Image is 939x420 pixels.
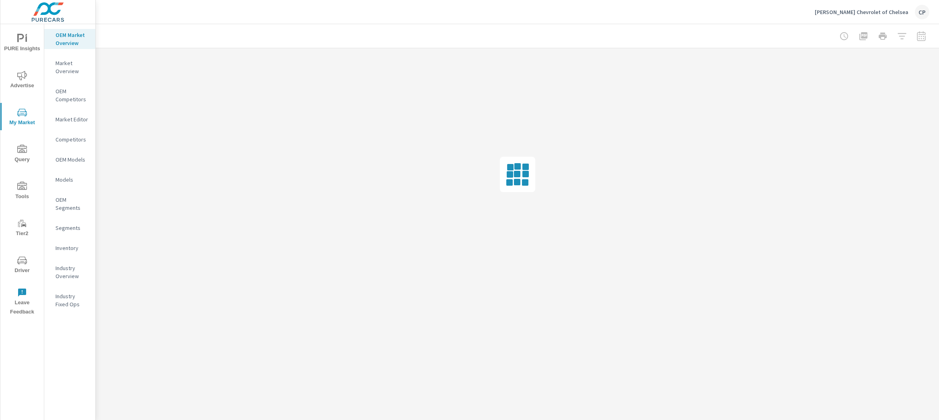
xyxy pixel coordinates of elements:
div: Industry Overview [44,262,95,282]
span: Tier2 [3,219,41,238]
div: Market Editor [44,113,95,125]
div: Segments [44,222,95,234]
span: PURE Insights [3,34,41,53]
div: Competitors [44,133,95,145]
p: Market Overview [55,59,89,75]
div: OEM Market Overview [44,29,95,49]
span: Leave Feedback [3,288,41,317]
p: OEM Market Overview [55,31,89,47]
p: Industry Fixed Ops [55,292,89,308]
div: Industry Fixed Ops [44,290,95,310]
p: Models [55,176,89,184]
div: nav menu [0,24,44,320]
p: Industry Overview [55,264,89,280]
span: Driver [3,256,41,275]
p: Market Editor [55,115,89,123]
p: OEM Models [55,156,89,164]
div: Market Overview [44,57,95,77]
span: Query [3,145,41,164]
div: OEM Segments [44,194,95,214]
div: OEM Models [44,154,95,166]
div: Models [44,174,95,186]
div: Inventory [44,242,95,254]
div: OEM Competitors [44,85,95,105]
p: [PERSON_NAME] Chevrolet of Chelsea [815,8,908,16]
span: Tools [3,182,41,201]
p: Inventory [55,244,89,252]
span: My Market [3,108,41,127]
p: OEM Competitors [55,87,89,103]
p: OEM Segments [55,196,89,212]
span: Advertise [3,71,41,90]
p: Segments [55,224,89,232]
p: Competitors [55,135,89,143]
div: CP [915,5,929,19]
